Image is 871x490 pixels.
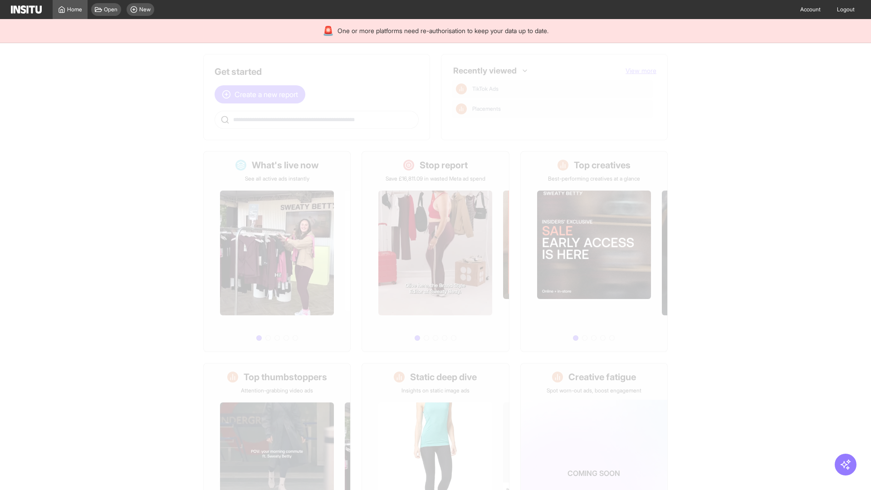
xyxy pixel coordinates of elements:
[104,6,117,13] span: Open
[323,24,334,37] div: 🚨
[338,26,548,35] span: One or more platforms need re-authorisation to keep your data up to date.
[11,5,42,14] img: Logo
[139,6,151,13] span: New
[67,6,82,13] span: Home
